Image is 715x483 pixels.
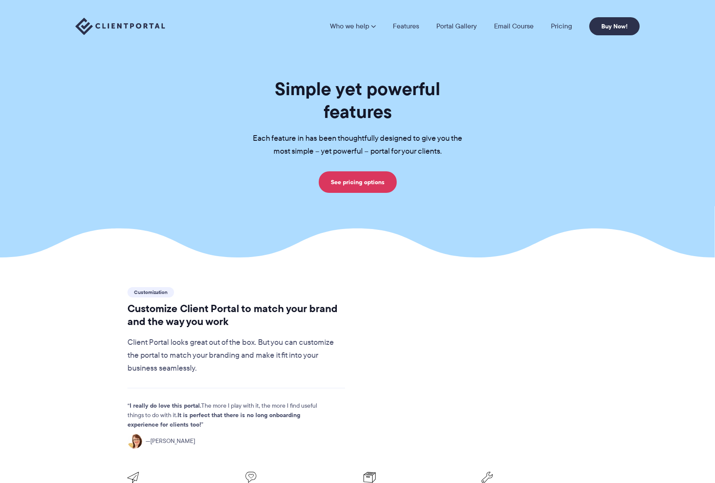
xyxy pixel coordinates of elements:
a: Pricing [551,23,572,30]
a: Features [393,23,419,30]
p: Each feature in has been thoughtfully designed to give you the most simple – yet powerful – porta... [239,132,476,158]
h1: Simple yet powerful features [239,77,476,123]
p: Client Portal looks great out of the box. But you can customize the portal to match your branding... [127,336,345,375]
h2: Customize Client Portal to match your brand and the way you work [127,302,345,328]
span: [PERSON_NAME] [146,437,195,446]
strong: It is perfect that there is no long onboarding experience for clients too! [127,410,300,429]
a: Portal Gallery [436,23,477,30]
p: The more I play with it, the more I find useful things to do with it. [127,401,330,430]
strong: I really do love this portal. [130,401,201,410]
a: Email Course [494,23,534,30]
a: See pricing options [319,171,397,193]
a: Buy Now! [589,17,640,35]
span: Customization [127,287,174,297]
a: Who we help [330,23,376,30]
